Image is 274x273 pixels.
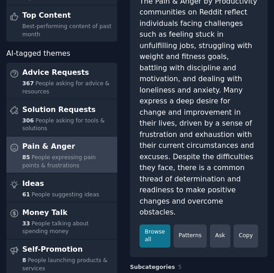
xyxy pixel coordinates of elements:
[234,224,258,248] button: Copy
[6,173,117,202] a: Ideas61People suggesting ideas
[22,117,34,124] span: 306
[22,257,107,272] span: People launching products & services
[22,66,114,80] div: Advice Requests
[22,80,34,87] span: 367
[22,220,30,227] span: 33
[22,80,110,95] span: People asking for advice & resources
[22,140,114,154] div: Pain & Anger
[22,9,114,23] div: Top Content
[22,205,114,220] div: Money Talk
[22,23,111,38] span: Best-performing content of past month
[22,154,30,161] span: 85
[6,63,117,99] a: Advice Requests367People asking for advice & resources
[6,202,117,239] a: Money Talk33People talking about spending money
[6,99,117,136] a: Solution Requests306People asking for tools & solutions
[22,220,89,235] span: People talking about spending money
[210,224,230,248] a: Ask
[22,243,114,257] div: Self-Promotion
[22,117,105,132] span: People asking for tools & solutions
[22,191,30,198] span: 61
[178,264,182,270] span: 5
[22,154,96,169] span: People expressing pain points & frustrations
[6,5,117,42] a: Top ContentBest-performing content of past month
[22,176,99,191] div: Ideas
[139,224,170,248] a: Browse all
[174,224,207,248] a: Patterns
[32,191,99,198] span: People suggesting ideas
[130,263,175,272] span: Subcategories
[6,136,117,173] a: Pain & Anger85People expressing pain points & frustrations
[22,102,114,117] div: Solution Requests
[22,257,26,263] span: 8
[6,48,70,59] span: AI-tagged themes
